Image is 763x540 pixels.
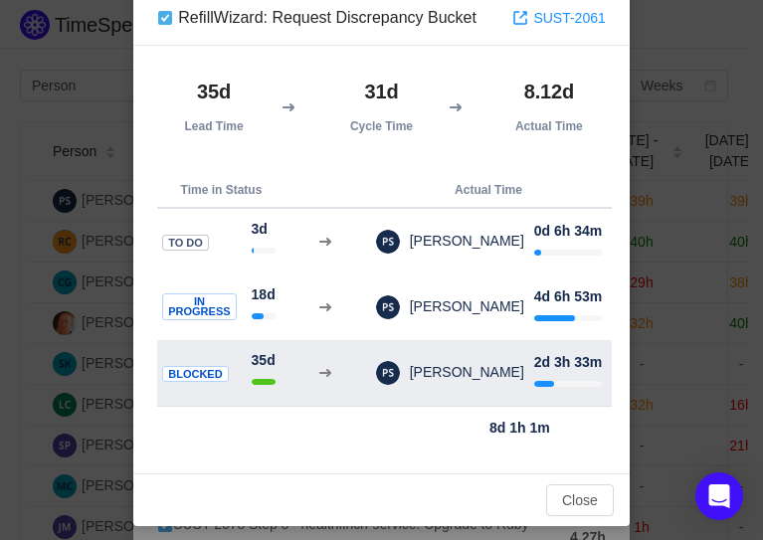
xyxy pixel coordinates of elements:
[492,70,606,143] th: Actual Time
[365,173,613,208] th: Actual Time
[325,70,439,143] th: Cycle Time
[400,298,524,314] span: [PERSON_NAME]
[197,81,231,102] strong: 35d
[157,70,271,143] th: Lead Time
[534,288,602,304] strong: 4d 6h 53m
[400,364,524,380] span: [PERSON_NAME]
[534,354,602,370] strong: 2d 3h 33m
[162,366,228,383] span: Blocked
[157,173,285,208] th: Time in Status
[376,361,400,385] img: 627061ce4853a20871446f9fedce7502
[695,472,743,520] div: Open Intercom Messenger
[534,223,602,239] strong: 0d 6h 34m
[157,7,477,29] div: RefillWizard: Request Discrepancy Bucket
[364,81,398,102] strong: 31d
[376,295,400,319] img: 627061ce4853a20871446f9fedce7502
[524,81,574,102] strong: 8.12d
[489,420,550,436] strong: 8d 1h 1m
[400,233,524,249] span: [PERSON_NAME]
[252,221,268,237] strong: 3d
[252,286,276,302] strong: 18d
[157,10,173,26] img: 10318
[546,484,614,516] button: Close
[512,7,605,29] a: SUST-2061
[252,352,276,368] strong: 35d
[376,230,400,254] img: 627061ce4853a20871446f9fedce7502
[162,293,236,321] span: In Progress
[162,235,209,252] span: To Do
